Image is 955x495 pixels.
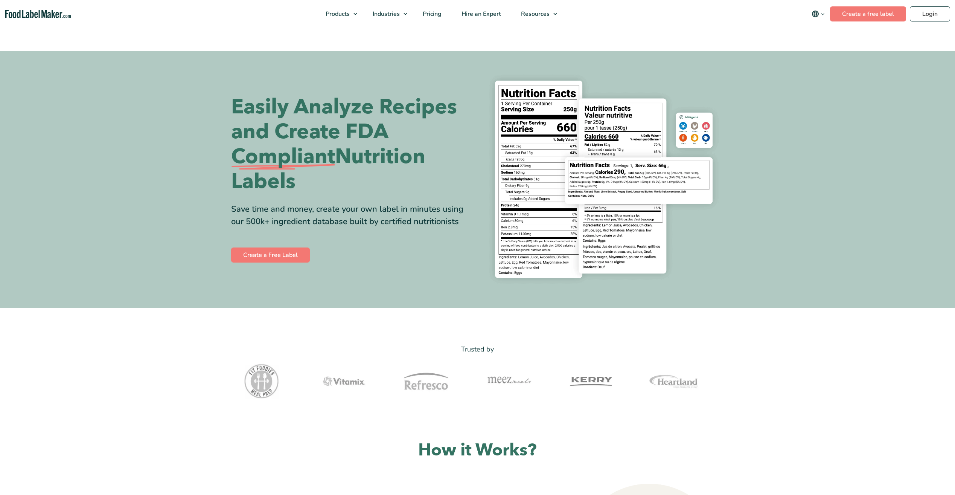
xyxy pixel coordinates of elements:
span: Pricing [420,10,442,18]
a: Create a Free Label [231,247,310,263]
div: Save time and money, create your own label in minutes using our 500k+ ingredient database built b... [231,203,472,228]
span: Industries [370,10,401,18]
a: Login [910,6,950,21]
p: Trusted by [231,344,724,355]
a: Create a free label [830,6,906,21]
span: Products [323,10,350,18]
span: Resources [519,10,550,18]
span: Compliant [231,144,335,169]
h1: Easily Analyze Recipes and Create FDA Nutrition Labels [231,95,472,194]
span: Hire an Expert [459,10,502,18]
h2: How it Works? [231,439,724,461]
